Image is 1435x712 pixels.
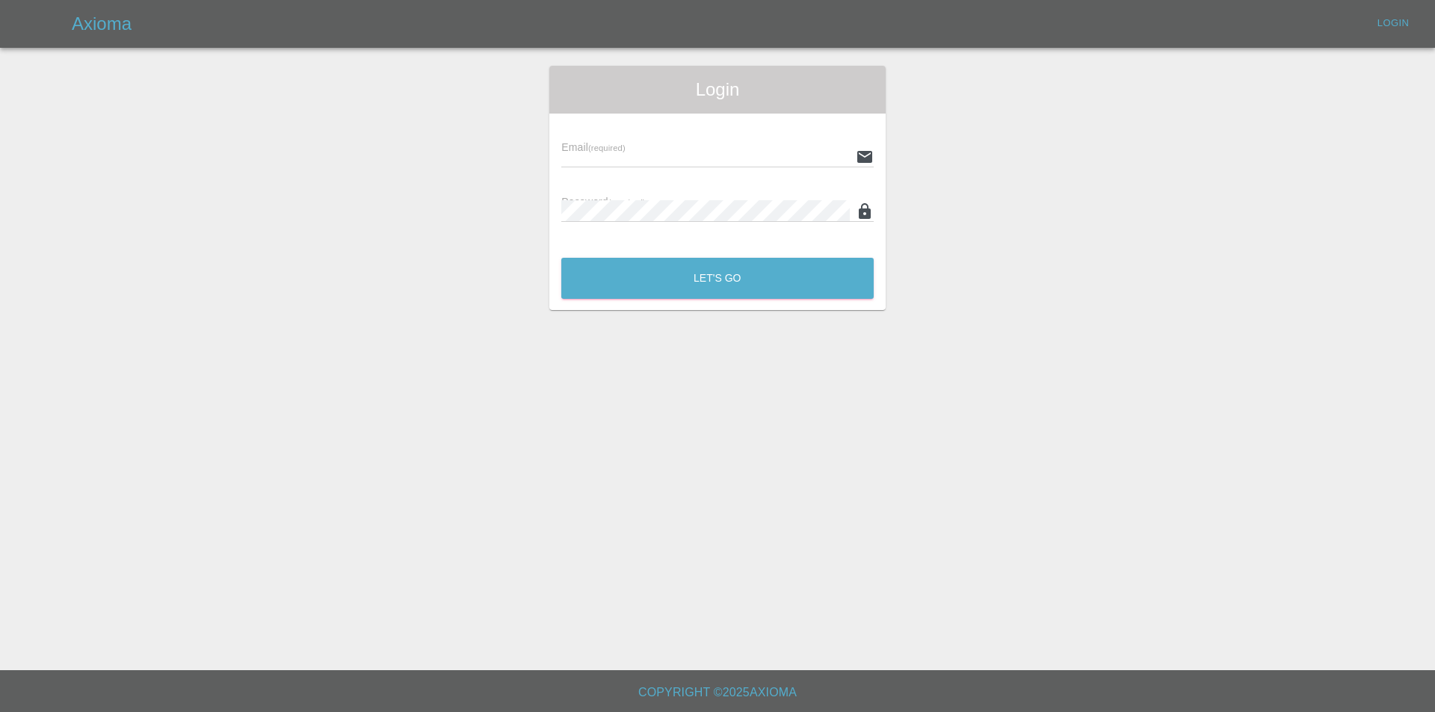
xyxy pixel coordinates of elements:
span: Login [561,78,874,102]
button: Let's Go [561,258,874,299]
small: (required) [588,143,626,152]
h6: Copyright © 2025 Axioma [12,682,1423,703]
h5: Axioma [72,12,132,36]
small: (required) [608,198,646,207]
a: Login [1369,12,1417,35]
span: Email [561,141,625,153]
span: Password [561,196,645,208]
